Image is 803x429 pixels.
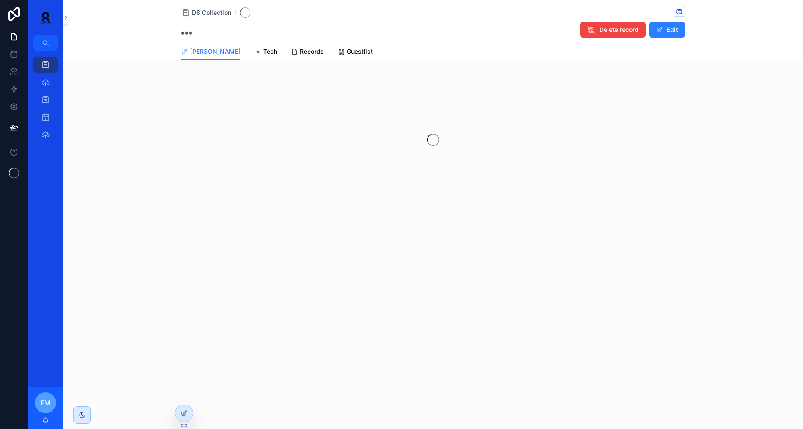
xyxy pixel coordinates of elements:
a: Records [291,44,324,61]
a: [PERSON_NAME] [181,44,240,60]
span: Guestlist [347,47,373,56]
span: FM [40,398,51,408]
span: Delete record [599,25,639,34]
span: D8 Collection [192,8,231,17]
div: scrollable content [28,51,63,154]
span: Tech [263,47,277,56]
span: Records [300,47,324,56]
a: D8 Collection [181,8,231,17]
button: Edit [649,22,685,38]
a: Guestlist [338,44,373,61]
a: Tech [254,44,277,61]
span: [PERSON_NAME] [190,47,240,56]
button: Delete record [580,22,646,38]
img: App logo [35,10,56,24]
